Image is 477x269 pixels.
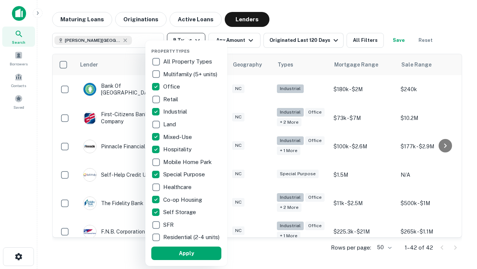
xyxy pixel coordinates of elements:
[163,170,206,179] p: Special Purpose
[163,95,180,104] p: Retail
[163,120,177,129] p: Land
[163,57,214,66] p: All Property Types
[163,233,221,242] p: Residential (2-4 units)
[440,209,477,245] iframe: Chat Widget
[163,70,219,79] p: Multifamily (5+ units)
[163,145,193,154] p: Hospitality
[151,247,221,260] button: Apply
[163,82,181,91] p: Office
[163,133,193,142] p: Mixed-Use
[163,220,175,229] p: SFR
[163,208,198,217] p: Self Storage
[163,195,203,204] p: Co-op Housing
[163,158,213,167] p: Mobile Home Park
[163,107,189,116] p: Industrial
[151,49,190,53] span: Property Types
[163,183,193,192] p: Healthcare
